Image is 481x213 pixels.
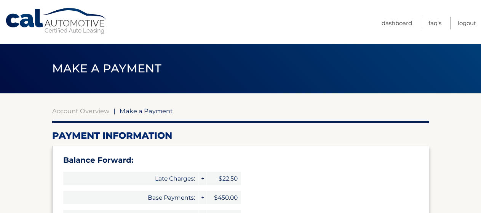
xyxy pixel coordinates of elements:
[63,172,198,185] span: Late Charges:
[52,61,161,75] span: Make a Payment
[113,107,115,115] span: |
[382,17,412,29] a: Dashboard
[63,191,198,204] span: Base Payments:
[198,172,206,185] span: +
[198,191,206,204] span: +
[63,155,418,165] h3: Balance Forward:
[52,130,429,141] h2: Payment Information
[458,17,476,29] a: Logout
[52,107,109,115] a: Account Overview
[206,191,241,204] span: $450.00
[5,8,108,35] a: Cal Automotive
[428,17,441,29] a: FAQ's
[206,172,241,185] span: $22.50
[120,107,173,115] span: Make a Payment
